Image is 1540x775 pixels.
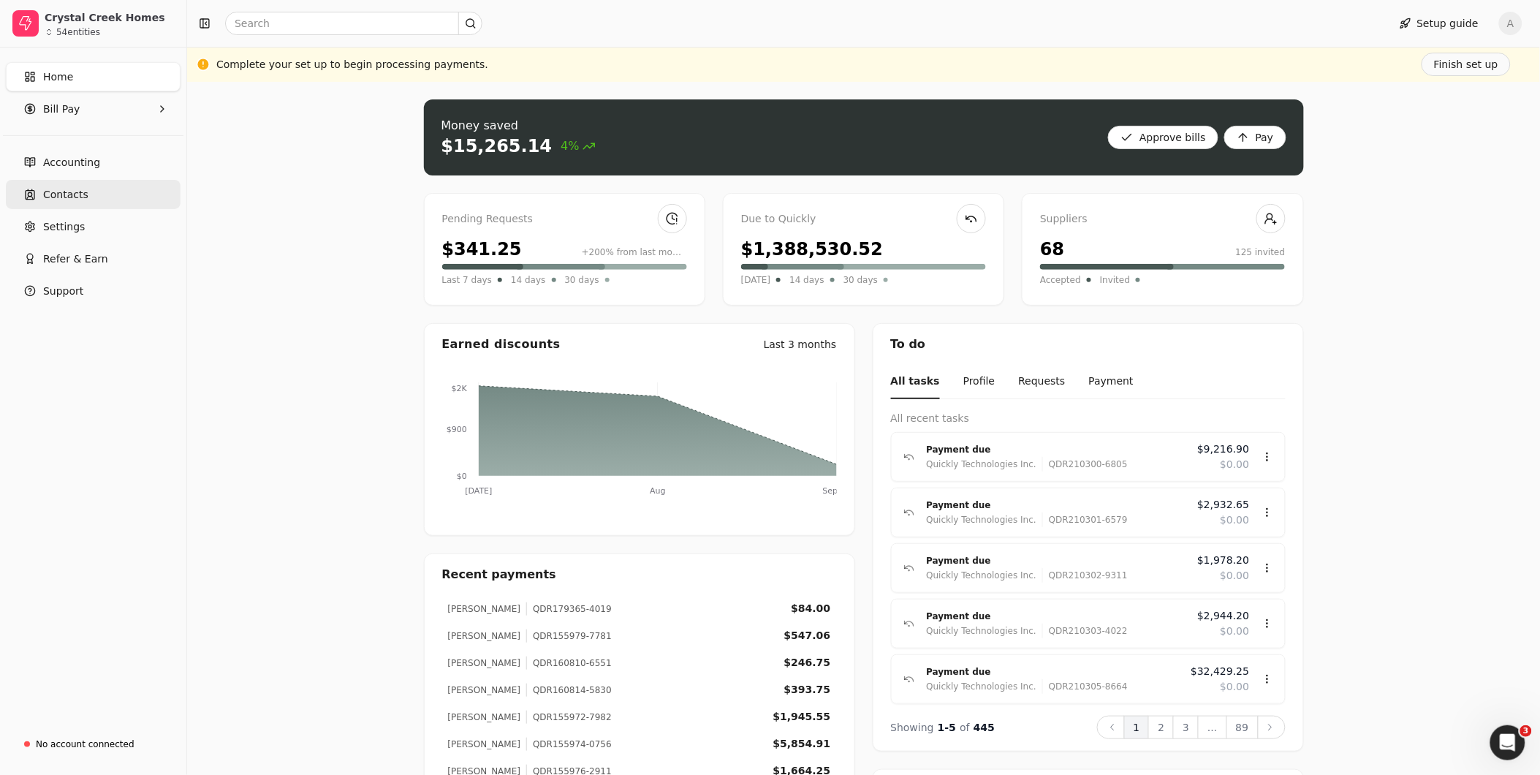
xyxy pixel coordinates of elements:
[791,601,830,616] div: $84.00
[43,102,80,117] span: Bill Pay
[43,187,88,203] span: Contacts
[448,657,521,670] div: [PERSON_NAME]
[764,337,837,352] div: Last 3 months
[891,365,940,399] button: All tasks
[927,609,1186,624] div: Payment due
[1220,679,1249,695] span: $0.00
[960,722,970,733] span: of
[927,679,1037,694] div: Quickly Technologies Inc.
[927,498,1186,513] div: Payment due
[891,722,934,733] span: Showing
[1520,725,1532,737] span: 3
[6,180,181,209] a: Contacts
[1100,273,1130,287] span: Invited
[1148,716,1174,739] button: 2
[963,365,995,399] button: Profile
[1388,12,1490,35] button: Setup guide
[1108,126,1218,149] button: Approve bills
[45,10,174,25] div: Crystal Creek Homes
[442,211,687,227] div: Pending Requests
[526,657,612,670] div: QDR160810-6551
[927,568,1037,583] div: Quickly Technologies Inc.
[650,486,665,496] tspan: Aug
[465,486,492,496] tspan: [DATE]
[526,630,612,643] div: QDR155979-7781
[6,62,181,91] a: Home
[773,709,831,725] div: $1,945.55
[891,411,1286,426] div: All recent tasks
[1042,624,1128,638] div: QDR210303-4022
[442,336,561,353] div: Earned discounts
[1191,664,1249,679] span: $32,429.25
[741,236,883,262] div: $1,388,530.52
[442,273,493,287] span: Last 7 days
[442,236,522,262] div: $341.25
[441,117,596,135] div: Money saved
[448,602,521,616] div: [PERSON_NAME]
[1197,497,1249,513] span: $2,932.65
[927,457,1037,472] div: Quickly Technologies Inc.
[447,425,467,434] tspan: $900
[1220,624,1249,639] span: $0.00
[36,738,134,751] div: No account connected
[1089,365,1134,399] button: Payment
[741,273,771,287] span: [DATE]
[843,273,878,287] span: 30 days
[43,219,85,235] span: Settings
[741,211,986,227] div: Due to Quickly
[1197,442,1249,457] span: $9,216.90
[526,602,612,616] div: QDR179365-4019
[6,244,181,273] button: Refer & Earn
[927,442,1186,457] div: Payment due
[448,711,521,724] div: [PERSON_NAME]
[216,57,488,72] div: Complete your set up to begin processing payments.
[1040,211,1285,227] div: Suppliers
[1042,513,1128,527] div: QDR210301-6579
[6,94,181,124] button: Bill Pay
[565,273,599,287] span: 30 days
[873,324,1303,365] div: To do
[582,246,687,259] div: +200% from last month
[425,554,854,595] div: Recent payments
[938,722,956,733] span: 1 - 5
[6,731,181,757] a: No account connected
[451,384,467,393] tspan: $2K
[784,628,831,643] div: $547.06
[1197,553,1249,568] span: $1,978.20
[1220,457,1249,472] span: $0.00
[1220,513,1249,528] span: $0.00
[225,12,482,35] input: Search
[784,655,831,670] div: $246.75
[1042,568,1128,583] div: QDR210302-9311
[1124,716,1150,739] button: 1
[441,135,553,158] div: $15,265.14
[1236,246,1286,259] div: 125 invited
[6,212,181,241] a: Settings
[1018,365,1065,399] button: Requests
[1042,457,1128,472] div: QDR210300-6805
[1197,608,1249,624] span: $2,944.20
[1220,568,1249,583] span: $0.00
[448,738,521,751] div: [PERSON_NAME]
[1226,716,1259,739] button: 89
[927,513,1037,527] div: Quickly Technologies Inc.
[6,276,181,306] button: Support
[526,684,612,697] div: QDR160814-5830
[927,553,1186,568] div: Payment due
[974,722,995,733] span: 445
[784,682,831,697] div: $393.75
[1173,716,1199,739] button: 3
[789,273,824,287] span: 14 days
[6,148,181,177] a: Accounting
[43,284,83,299] span: Support
[927,624,1037,638] div: Quickly Technologies Inc.
[43,69,73,85] span: Home
[773,736,831,752] div: $5,854.91
[448,630,521,643] div: [PERSON_NAME]
[1224,126,1286,149] button: Pay
[822,486,838,496] tspan: Sep
[526,711,612,724] div: QDR155972-7982
[1499,12,1522,35] button: A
